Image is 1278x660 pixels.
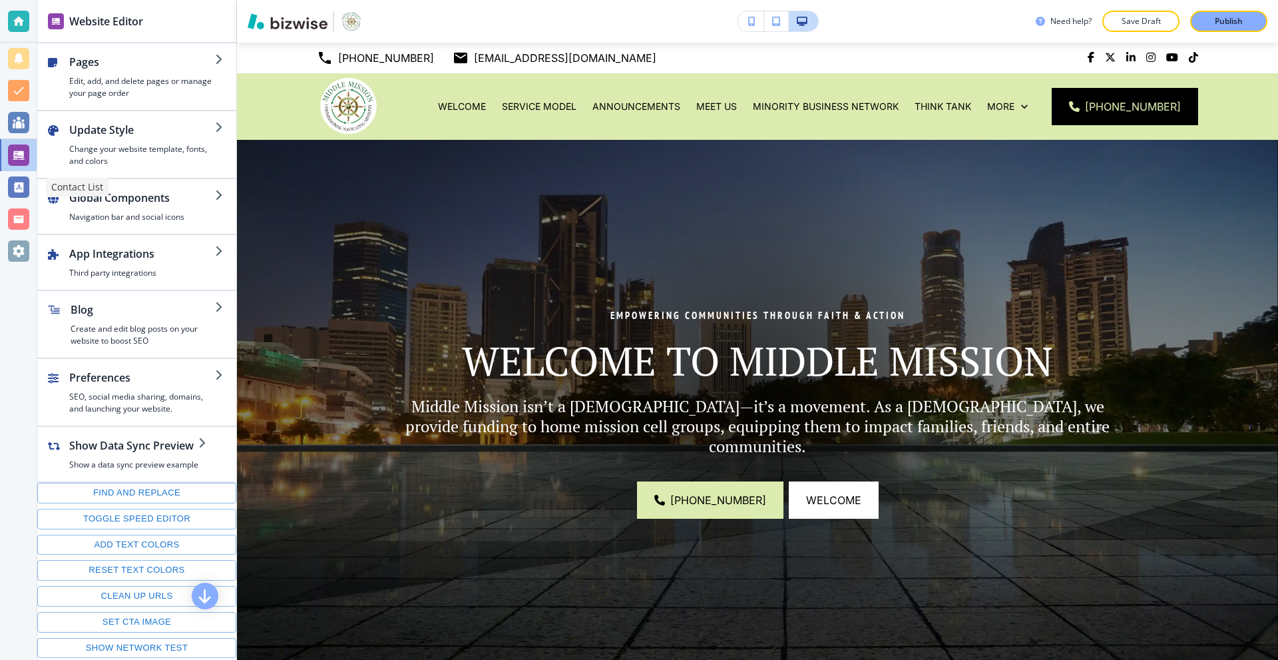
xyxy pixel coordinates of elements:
[592,100,680,113] p: Announcements
[317,78,380,134] img: Middle Mission
[670,492,766,508] span: [PHONE_NUMBER]
[69,438,198,454] h2: Show Data Sync Preview
[37,43,236,110] button: PagesEdit, add, and delete pages or manage your page order
[1102,11,1179,32] button: Save Draft
[1215,15,1243,27] p: Publish
[37,535,236,555] button: Add text colors
[69,370,215,386] h2: Preferences
[453,48,656,68] a: [EMAIL_ADDRESS][DOMAIN_NAME]
[637,482,783,519] a: [PHONE_NUMBER]
[393,308,1122,324] p: Empowering Communities Through Faith & Action
[1190,11,1267,32] button: Publish
[69,190,215,206] h2: Global Components
[915,100,971,113] p: Think Tank
[69,246,215,262] h2: App Integrations
[806,492,861,508] span: WELCOME
[69,211,215,223] h4: Navigation bar and social icons
[71,302,215,318] h2: Blog
[438,100,486,113] p: Welcome
[69,13,143,29] h2: Website Editor
[37,586,236,607] button: Clean up URLs
[248,13,327,29] img: Bizwise Logo
[69,54,215,70] h2: Pages
[69,267,215,279] h4: Third party integrations
[1085,99,1181,115] span: [PHONE_NUMBER]
[37,638,236,659] button: Show network test
[69,75,215,99] h4: Edit, add, and delete pages or manage your page order
[37,483,236,503] button: Find and replace
[789,482,879,519] button: WELCOME
[37,612,236,633] button: Set CTA image
[1050,15,1092,27] h3: Need help?
[338,48,434,68] p: [PHONE_NUMBER]
[753,100,899,113] p: Minority Business Network
[69,122,215,138] h2: Update Style
[696,100,737,113] p: Meet Us
[48,13,64,29] img: editor icon
[37,359,236,426] button: PreferencesSEO, social media sharing, domains, and launching your website.
[69,459,198,471] h4: Show a data sync preview example
[71,323,215,347] h4: Create and edit blog posts on your website to boost SEO
[69,143,215,167] h4: Change your website template, fonts, and colors
[1052,88,1198,125] a: [PHONE_NUMBER]
[37,179,236,234] button: Global ComponentsNavigation bar and social icons
[474,48,656,68] p: [EMAIL_ADDRESS][DOMAIN_NAME]
[37,235,236,290] button: App IntegrationsThird party integrations
[987,100,1014,113] p: More
[37,111,236,178] button: Update StyleChange your website template, fonts, and colors
[37,509,236,529] button: Toggle speed editor
[37,427,220,482] button: Show Data Sync PreviewShow a data sync preview example
[393,337,1122,384] p: WELCOME TO MIDDLE MISSION
[339,11,363,32] img: Your Logo
[51,180,103,194] p: Contact List
[1120,15,1162,27] p: Save Draft
[37,560,236,581] button: Reset text colors
[393,396,1122,456] p: Middle Mission isn’t a [DEMOGRAPHIC_DATA]—it’s a movement. As a [DEMOGRAPHIC_DATA], we provide fu...
[502,100,576,113] p: Service Model
[69,391,215,415] h4: SEO, social media sharing, domains, and launching your website.
[37,291,236,358] button: BlogCreate and edit blog posts on your website to boost SEO
[317,48,434,68] a: [PHONE_NUMBER]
